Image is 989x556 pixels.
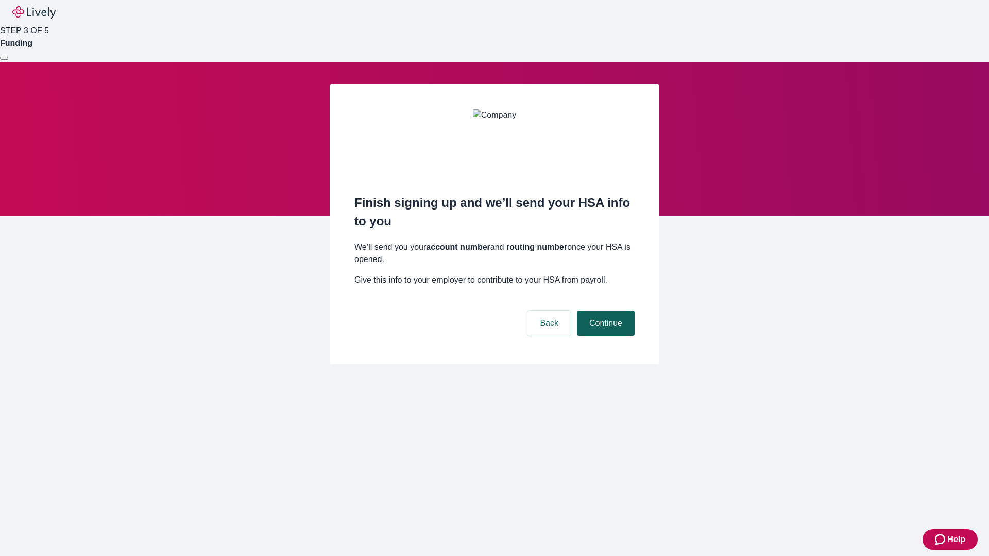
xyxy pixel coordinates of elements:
[527,311,571,336] button: Back
[426,242,490,251] strong: account number
[354,194,635,231] h2: Finish signing up and we’ll send your HSA info to you
[354,274,635,286] p: Give this info to your employer to contribute to your HSA from payroll.
[473,109,516,171] img: Company
[935,533,947,546] svg: Zendesk support icon
[923,529,978,550] button: Zendesk support iconHelp
[577,311,635,336] button: Continue
[12,6,56,19] img: Lively
[506,242,567,251] strong: routing number
[947,533,965,546] span: Help
[354,241,635,266] p: We’ll send you your and once your HSA is opened.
